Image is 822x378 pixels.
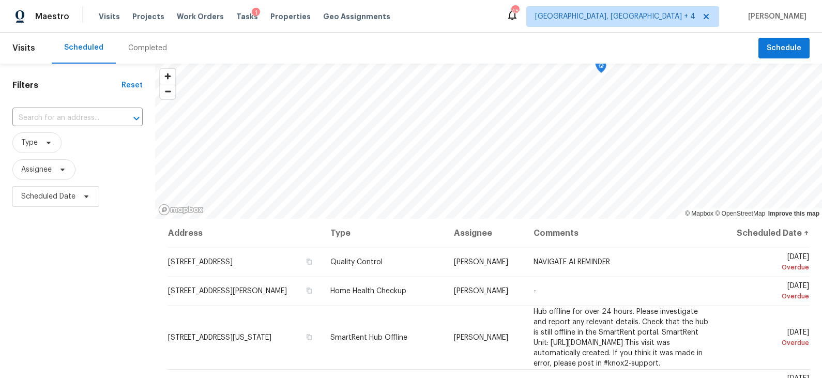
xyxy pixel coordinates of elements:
[158,204,204,216] a: Mapbox homepage
[718,219,810,248] th: Scheduled Date ↑
[685,210,713,217] a: Mapbox
[132,11,164,22] span: Projects
[595,58,605,74] div: Map marker
[767,42,801,55] span: Schedule
[330,334,407,341] span: SmartRent Hub Offline
[454,334,508,341] span: [PERSON_NAME]
[129,111,144,126] button: Open
[322,219,446,248] th: Type
[305,257,314,266] button: Copy Address
[525,219,718,248] th: Comments
[99,11,120,22] span: Visits
[534,288,536,295] span: -
[305,286,314,295] button: Copy Address
[726,282,809,301] span: [DATE]
[21,191,75,202] span: Scheduled Date
[160,69,175,84] button: Zoom in
[12,37,35,59] span: Visits
[715,210,765,217] a: OpenStreetMap
[155,64,822,219] canvas: Map
[236,13,258,20] span: Tasks
[534,259,610,266] span: NAVIGATE AI REMINDER
[270,11,311,22] span: Properties
[726,329,809,348] span: [DATE]
[21,138,38,148] span: Type
[168,334,271,341] span: [STREET_ADDRESS][US_STATE]
[64,42,103,53] div: Scheduled
[596,61,606,77] div: Map marker
[534,308,708,367] span: Hub offline for over 24 hours. Please investigate and report any relevant details. Check that the...
[726,338,809,348] div: Overdue
[744,11,806,22] span: [PERSON_NAME]
[121,80,143,90] div: Reset
[12,110,114,126] input: Search for an address...
[177,11,224,22] span: Work Orders
[726,291,809,301] div: Overdue
[168,288,287,295] span: [STREET_ADDRESS][PERSON_NAME]
[305,332,314,342] button: Copy Address
[535,11,695,22] span: [GEOGRAPHIC_DATA], [GEOGRAPHIC_DATA] + 4
[454,288,508,295] span: [PERSON_NAME]
[323,11,390,22] span: Geo Assignments
[168,259,233,266] span: [STREET_ADDRESS]
[726,253,809,273] span: [DATE]
[252,8,260,18] div: 1
[128,43,167,53] div: Completed
[726,262,809,273] div: Overdue
[454,259,508,266] span: [PERSON_NAME]
[160,84,175,99] button: Zoom out
[168,219,322,248] th: Address
[758,38,810,59] button: Schedule
[768,210,819,217] a: Improve this map
[330,288,406,295] span: Home Health Checkup
[511,6,519,17] div: 45
[446,219,525,248] th: Assignee
[35,11,69,22] span: Maestro
[330,259,383,266] span: Quality Control
[12,80,121,90] h1: Filters
[21,164,52,175] span: Assignee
